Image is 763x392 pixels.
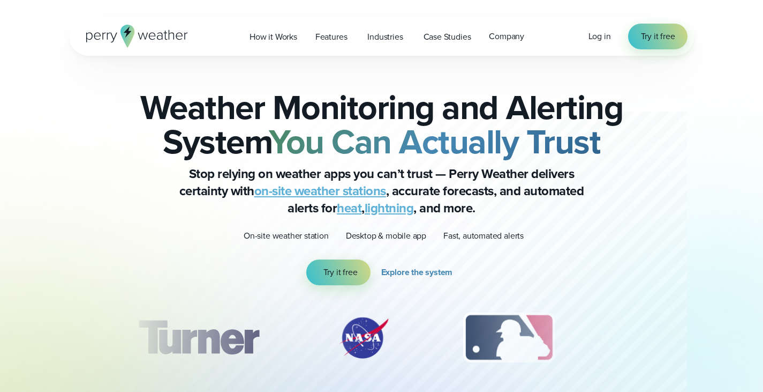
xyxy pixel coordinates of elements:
[315,31,347,43] span: Features
[244,230,329,242] p: On-site weather station
[326,311,401,365] div: 2 of 12
[617,311,702,365] div: 4 of 12
[588,30,611,42] span: Log in
[122,311,274,365] img: Turner-Construction_1.svg
[489,30,524,43] span: Company
[122,311,274,365] div: 1 of 12
[381,260,457,285] a: Explore the system
[250,31,297,43] span: How it Works
[168,165,596,217] p: Stop relying on weather apps you can’t trust — Perry Weather delivers certainty with , accurate f...
[617,311,702,365] img: PGA.svg
[123,311,641,370] div: slideshow
[323,266,358,279] span: Try it free
[452,311,565,365] div: 3 of 12
[123,90,641,159] h2: Weather Monitoring and Alerting System
[367,31,403,43] span: Industries
[424,31,471,43] span: Case Studies
[254,181,386,201] a: on-site weather stations
[269,116,600,167] strong: You Can Actually Trust
[381,266,453,279] span: Explore the system
[306,260,371,285] a: Try it free
[240,26,306,48] a: How it Works
[452,311,565,365] img: MLB.svg
[326,311,401,365] img: NASA.svg
[628,24,688,49] a: Try it free
[346,230,426,242] p: Desktop & mobile app
[337,198,361,218] a: heat
[365,198,414,218] a: lightning
[414,26,480,48] a: Case Studies
[588,30,611,43] a: Log in
[443,230,524,242] p: Fast, automated alerts
[641,30,675,43] span: Try it free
